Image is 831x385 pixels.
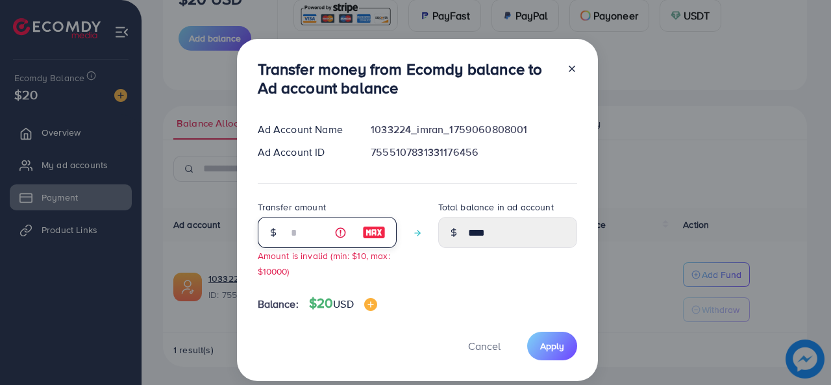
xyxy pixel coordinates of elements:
label: Total balance in ad account [438,201,554,214]
span: USD [333,297,353,311]
h4: $20 [309,295,377,312]
div: Ad Account ID [247,145,361,160]
button: Cancel [452,332,517,360]
span: Balance: [258,297,299,312]
h3: Transfer money from Ecomdy balance to Ad account balance [258,60,556,97]
div: Ad Account Name [247,122,361,137]
img: image [362,225,386,240]
button: Apply [527,332,577,360]
small: Amount is invalid (min: $10, max: $10000) [258,249,390,277]
span: Cancel [468,339,501,353]
label: Transfer amount [258,201,326,214]
div: 7555107831331176456 [360,145,587,160]
div: 1033224_imran_1759060808001 [360,122,587,137]
span: Apply [540,340,564,353]
img: image [364,298,377,311]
